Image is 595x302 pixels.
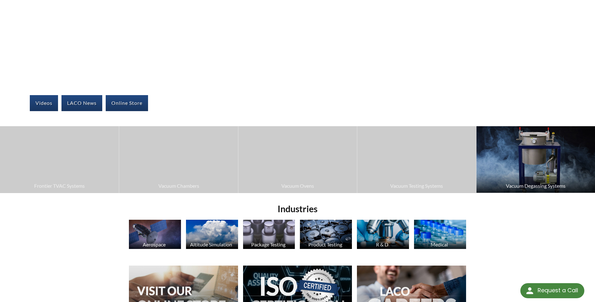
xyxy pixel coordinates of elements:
div: Request a Call [538,283,578,298]
img: Satellite image [129,220,181,249]
h2: Industries [126,203,468,215]
div: Medical [413,241,465,247]
img: Perfume Bottles image [243,220,295,249]
span: Frontier TVAC Systems [3,182,116,190]
img: Hard Drives image [300,220,352,249]
div: Aerospace [128,241,180,247]
a: Vacuum Degassing Systems [476,126,595,193]
img: round button [525,286,535,296]
div: Request a Call [520,283,584,298]
span: Vacuum Degassing Systems [480,182,592,190]
div: Altitude Simulation [185,241,237,247]
a: Medical Medication Bottles image [414,220,466,251]
a: Altitude Simulation Altitude Simulation, Clouds [186,220,238,251]
a: Videos [30,95,58,111]
a: Vacuum Ovens [238,126,357,193]
a: Package Testing Perfume Bottles image [243,220,295,251]
span: Vacuum Chambers [122,182,235,190]
a: Aerospace Satellite image [129,220,181,251]
a: LACO News [61,95,102,111]
span: Vacuum Testing Systems [360,182,473,190]
div: Package Testing [242,241,295,247]
img: Degassing System image [476,126,595,193]
a: R & D Microscope image [357,220,409,251]
img: Altitude Simulation, Clouds [186,220,238,249]
a: Online Store [106,95,148,111]
span: Vacuum Ovens [242,182,354,190]
a: Vacuum Testing Systems [357,126,476,193]
img: Microscope image [357,220,409,249]
div: R & D [356,241,408,247]
div: Product Testing [299,241,351,247]
a: Product Testing Hard Drives image [300,220,352,251]
a: Vacuum Chambers [119,126,238,193]
img: Medication Bottles image [414,220,466,249]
